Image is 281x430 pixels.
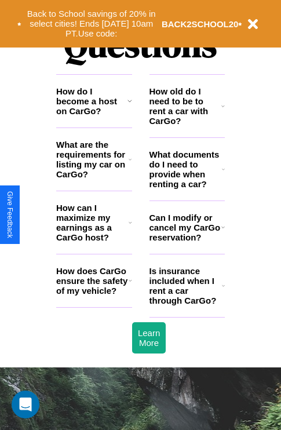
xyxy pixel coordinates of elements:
h3: How does CarGo ensure the safety of my vehicle? [56,266,129,296]
h3: What documents do I need to provide when renting a car? [149,150,222,189]
div: Open Intercom Messenger [12,391,39,418]
h3: What are the requirements for listing my car on CarGo? [56,140,129,179]
h3: Is insurance included when I rent a car through CarGo? [149,266,222,305]
div: Give Feedback [6,191,14,238]
h3: How old do I need to be to rent a car with CarGo? [149,86,222,126]
h3: How do I become a host on CarGo? [56,86,127,116]
button: Back to School savings of 20% in select cities! Ends [DATE] 10am PT.Use code: [21,6,162,42]
b: BACK2SCHOOL20 [162,19,239,29]
h3: How can I maximize my earnings as a CarGo host? [56,203,129,242]
h3: Can I modify or cancel my CarGo reservation? [149,213,221,242]
button: Learn More [132,322,166,354]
